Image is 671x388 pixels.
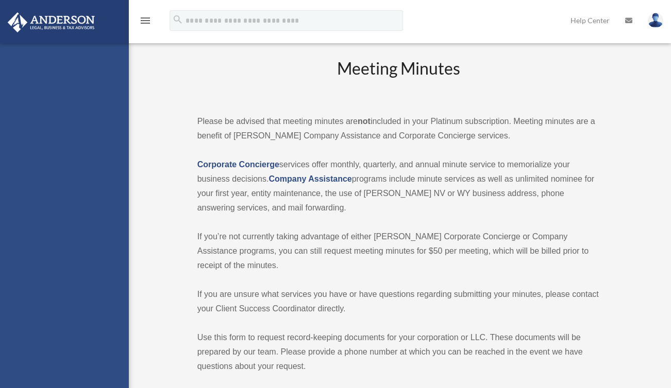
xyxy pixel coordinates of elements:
[197,114,600,143] p: Please be advised that meeting minutes are included in your Platinum subscription. Meeting minute...
[197,287,600,316] p: If you are unsure what services you have or have questions regarding submitting your minutes, ple...
[197,330,600,374] p: Use this form to request record-keeping documents for your corporation or LLC. These documents wi...
[139,18,152,27] a: menu
[197,160,279,169] a: Corporate Concierge
[197,57,600,100] h2: Meeting Minutes
[358,117,371,126] strong: not
[269,174,351,183] a: Company Assistance
[197,230,600,273] p: If you’re not currently taking advantage of either [PERSON_NAME] Corporate Concierge or Company A...
[172,14,183,25] i: search
[197,157,600,215] p: services offer monthly, quarterly, and annual minute service to memorialize your business decisio...
[5,12,98,32] img: Anderson Advisors Platinum Portal
[648,13,663,28] img: User Pic
[139,14,152,27] i: menu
